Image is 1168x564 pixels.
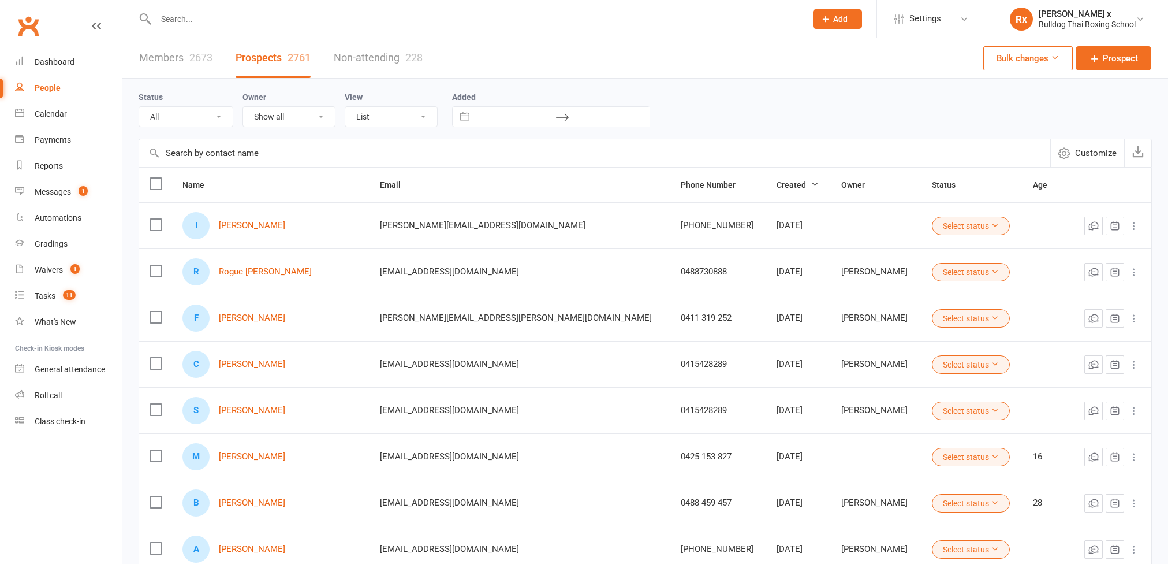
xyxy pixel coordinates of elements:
a: Clubworx [14,12,43,40]
div: [PERSON_NAME] [841,359,911,369]
span: Settings [909,6,941,32]
span: [EMAIL_ADDRESS][DOMAIN_NAME] [380,538,519,560]
div: [DATE] [777,313,820,323]
div: [DATE] [777,498,820,508]
button: Owner [841,178,878,192]
a: Payments [15,127,122,153]
span: Name [182,180,217,190]
div: Adam [182,536,210,563]
a: [PERSON_NAME] [219,498,285,508]
a: Waivers 1 [15,257,122,283]
div: Bulldog Thai Boxing School [1039,19,1136,29]
a: Gradings [15,231,122,257]
a: [PERSON_NAME] [219,452,285,462]
span: [PERSON_NAME][EMAIL_ADDRESS][DOMAIN_NAME] [380,214,585,236]
a: [PERSON_NAME] [219,221,285,231]
a: [PERSON_NAME] [219,544,285,554]
div: [DATE] [777,544,820,554]
span: [EMAIL_ADDRESS][DOMAIN_NAME] [380,261,519,283]
div: Dashboard [35,57,74,66]
div: [PHONE_NUMBER] [681,544,756,554]
span: [PERSON_NAME][EMAIL_ADDRESS][PERSON_NAME][DOMAIN_NAME] [380,307,652,329]
div: [DATE] [777,452,820,462]
button: Select status [932,540,1010,559]
span: [EMAIL_ADDRESS][DOMAIN_NAME] [380,446,519,467]
div: [DATE] [777,359,820,369]
label: Owner [242,92,266,102]
span: Prospect [1103,51,1138,65]
button: Status [932,178,968,192]
label: View [345,92,363,102]
a: Non-attending228 [334,38,423,78]
span: Age [1033,180,1060,190]
div: Simon [182,397,210,424]
div: 0415428289 [681,406,756,415]
div: 2673 [189,51,212,64]
a: People [15,75,122,101]
a: General attendance kiosk mode [15,357,122,383]
div: Class check-in [35,417,85,426]
a: Automations [15,205,122,231]
div: [PERSON_NAME] x [1039,9,1136,19]
div: Brendan [182,489,210,517]
div: General attendance [35,365,105,374]
div: 0415428289 [681,359,756,369]
button: Select status [932,402,1010,420]
span: Add [833,14,848,24]
div: Isabella [182,212,210,239]
a: Tasks 11 [15,283,122,309]
button: Select status [932,309,1010,328]
div: Faye [182,305,210,332]
button: Email [380,178,413,192]
a: What's New [15,309,122,335]
div: [PHONE_NUMBER] [681,221,756,231]
a: Calendar [15,101,122,127]
a: [PERSON_NAME] [219,359,285,369]
div: [DATE] [777,267,820,277]
div: Calendar [35,109,67,118]
span: 1 [79,186,88,196]
span: Status [932,180,968,190]
div: Waivers [35,265,63,274]
div: Automations [35,213,81,222]
div: What's New [35,317,76,326]
div: [PERSON_NAME] [841,498,911,508]
a: Prospects2761 [236,38,311,78]
span: Created [777,180,819,190]
button: Add [813,9,862,29]
a: Members2673 [139,38,212,78]
a: Dashboard [15,49,122,75]
span: Email [380,180,413,190]
div: People [35,83,61,92]
div: 0488 459 457 [681,498,756,508]
button: Select status [932,355,1010,374]
input: Search... [152,11,798,27]
button: Interact with the calendar and add the check-in date for your trip. [454,107,475,127]
div: 0425 153 827 [681,452,756,462]
a: Messages 1 [15,179,122,205]
div: Michael [182,443,210,470]
div: Payments [35,135,71,144]
span: [EMAIL_ADDRESS][DOMAIN_NAME] [380,492,519,514]
div: Charlie [182,351,210,378]
div: Tasks [35,291,55,300]
button: Select status [932,448,1010,466]
button: Phone Number [681,178,748,192]
div: [PERSON_NAME] [841,313,911,323]
div: 0411 319 252 [681,313,756,323]
button: Select status [932,217,1010,235]
input: Search by contact name [139,139,1050,167]
div: Reports [35,161,63,170]
button: Bulk changes [983,46,1073,70]
a: Prospect [1076,46,1151,70]
button: Age [1033,178,1060,192]
div: 16 [1033,452,1061,462]
div: Gradings [35,239,68,248]
button: Select status [932,263,1010,281]
span: 11 [63,290,76,300]
button: Select status [932,494,1010,513]
a: Reports [15,153,122,179]
div: [DATE] [777,406,820,415]
a: Rogue [PERSON_NAME] [219,267,312,277]
span: [EMAIL_ADDRESS][DOMAIN_NAME] [380,353,519,375]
